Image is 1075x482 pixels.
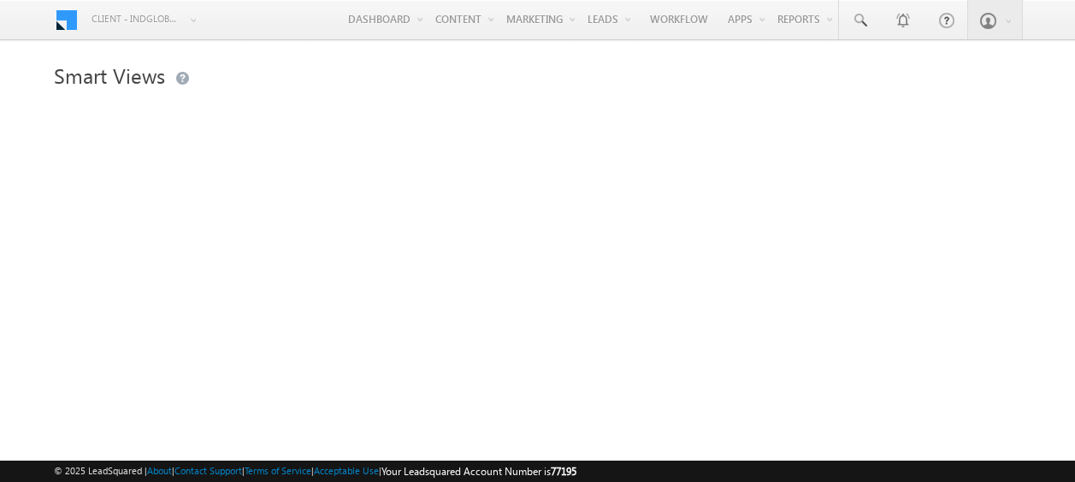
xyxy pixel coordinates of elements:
[245,465,311,476] a: Terms of Service
[314,465,379,476] a: Acceptable Use
[147,465,172,476] a: About
[551,465,576,478] span: 77195
[54,463,576,479] span: © 2025 LeadSquared | | | | |
[381,465,576,478] span: Your Leadsquared Account Number is
[174,465,242,476] a: Contact Support
[92,10,181,27] span: Client - indglobal2 (77195)
[54,62,165,89] span: Smart Views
